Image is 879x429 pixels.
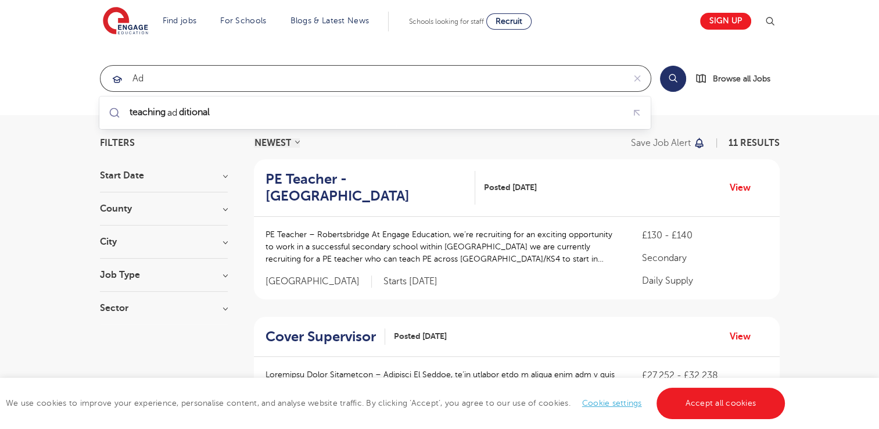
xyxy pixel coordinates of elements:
mark: ditional [177,105,211,119]
p: PE Teacher – Robertsbridge At Engage Education, we’re recruiting for an exciting opportunity to w... [266,228,619,265]
a: Cover Supervisor [266,328,385,345]
a: View [730,329,759,344]
p: Secondary [642,251,767,265]
img: Engage Education [103,7,148,36]
button: Search [660,66,686,92]
div: ad [127,107,211,119]
span: Posted [DATE] [484,181,537,194]
a: View [730,180,759,195]
div: Submit [100,65,651,92]
h3: Job Type [100,270,228,280]
mark: teaching [127,105,167,119]
h2: Cover Supervisor [266,328,376,345]
input: Submit [101,66,624,91]
button: Clear [624,66,651,91]
span: [GEOGRAPHIC_DATA] [266,276,372,288]
span: We use cookies to improve your experience, personalise content, and analyse website traffic. By c... [6,399,788,407]
a: Cookie settings [582,399,642,407]
button: Fill query with "teaching additional" [628,103,646,121]
h3: City [100,237,228,246]
h3: County [100,204,228,213]
span: Filters [100,138,135,148]
span: Posted [DATE] [394,330,447,342]
span: Recruit [496,17,522,26]
p: £27,252 - £32,238 [642,369,767,382]
a: Find jobs [163,16,197,25]
a: For Schools [220,16,266,25]
a: Browse all Jobs [695,72,780,85]
button: Save job alert [631,138,706,148]
span: 11 RESULTS [729,138,780,148]
a: Recruit [486,13,532,30]
p: Save job alert [631,138,691,148]
h2: PE Teacher - [GEOGRAPHIC_DATA] [266,171,466,205]
h3: Start Date [100,171,228,180]
span: Browse all Jobs [713,72,770,85]
p: £130 - £140 [642,228,767,242]
p: Daily Supply [642,274,767,288]
h3: Sector [100,303,228,313]
p: Starts [DATE] [383,276,437,288]
a: Blogs & Latest News [290,16,369,25]
ul: Submit [104,101,646,124]
a: Sign up [700,13,751,30]
a: Accept all cookies [656,388,785,419]
a: PE Teacher - [GEOGRAPHIC_DATA] [266,171,475,205]
span: Schools looking for staff [409,17,484,26]
p: Loremipsu Dolor Sitametcon – Adipisci El Seddoe, te’in utlabor etdo m aliqua enim adm v quis Nost... [266,369,619,405]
